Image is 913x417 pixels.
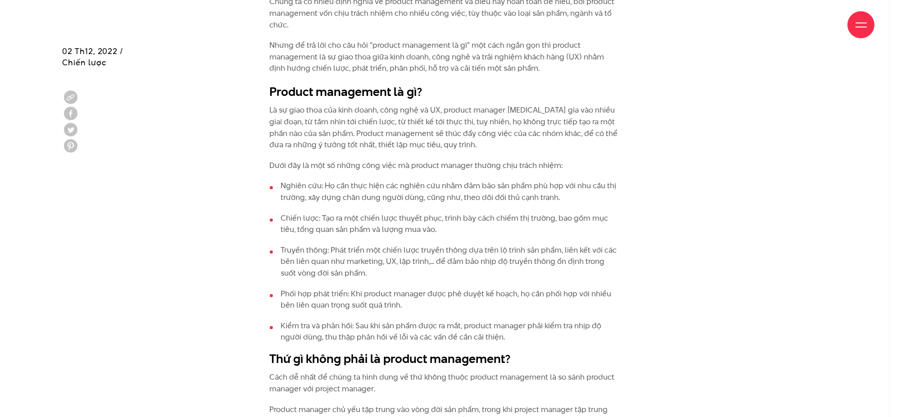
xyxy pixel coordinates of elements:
h2: Product management là gì? [270,83,621,100]
li: Truyền thông: Phát triển một chiến lược truyền thông dựa trên lộ trình sản phẩm, liên kết với các... [270,245,621,279]
li: Kiểm tra và phản hồi: Sau khi sản phẩm được ra mắt, product manager phải kiểm tra nhịp độ người d... [270,320,621,343]
p: Cách dễ nhất để chúng ta hình dung về thứ không thuộc product management là so sánh product manag... [270,372,621,394]
p: Là sự giao thoa của kinh doanh, công nghệ và UX, product manager [MEDICAL_DATA] gia vào nhiều gia... [270,104,621,150]
li: Chiến lược: Tạo ra một chiến lược thuyết phục, trình bày cách chiếm thị trường, bao gồm mục tiêu,... [270,213,621,236]
p: Nhưng để trả lời cho câu hỏi “product management là gì” một cách ngắn gọn thì product management ... [270,40,621,74]
li: Phối hợp phát triển: Khi product manager được phê duyệt kế hoạch, họ cần phối hợp với nhiều bên l... [270,288,621,311]
h2: Thứ gì không phải là product management? [270,350,621,367]
p: Dưới đây là một số những công việc mà product manager thường chịu trách nhiệm: [270,160,621,172]
li: Nghiên cứu: Họ cần thực hiện các nghiên cứu nhằm đảm bảo sản phẩm phù hợp với nhu cầu thị trường,... [270,180,621,203]
span: 02 Th12, 2022 / Chiến lược [63,45,123,68]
